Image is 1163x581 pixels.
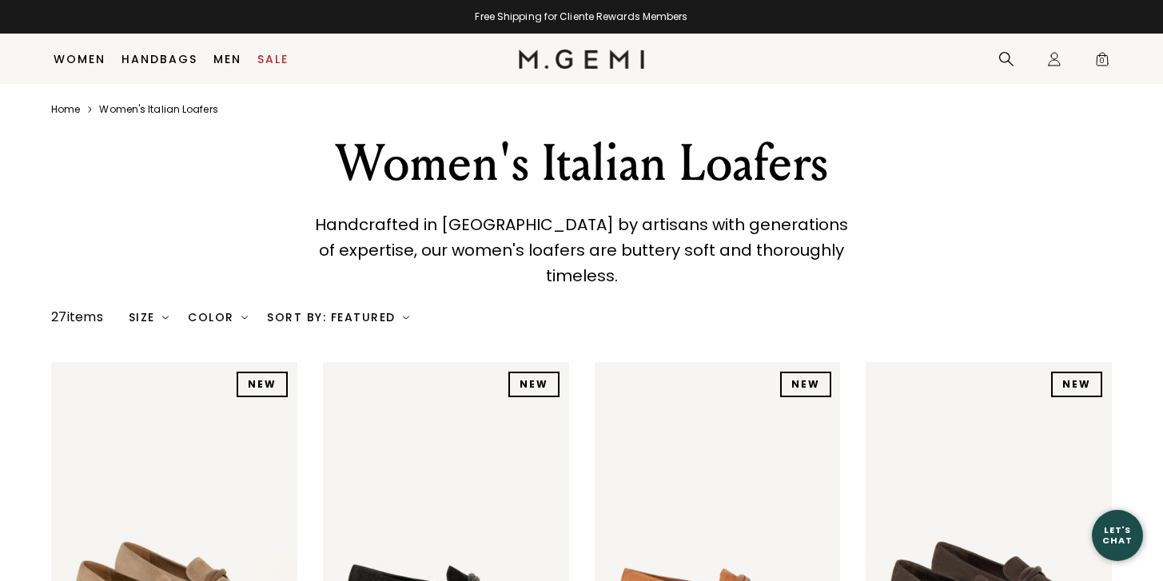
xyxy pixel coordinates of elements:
div: Let's Chat [1092,525,1143,545]
img: chevron-down.svg [162,314,169,320]
p: Handcrafted in [GEOGRAPHIC_DATA] by artisans with generations of expertise, our women's loafers a... [312,212,851,289]
div: Sort By: Featured [267,311,409,324]
div: NEW [1051,372,1102,397]
a: Women [54,53,106,66]
div: Size [129,311,169,324]
div: NEW [237,372,288,397]
div: NEW [508,372,560,397]
div: NEW [780,372,831,397]
a: Handbags [121,53,197,66]
a: Home [51,103,80,116]
div: 27 items [51,308,103,327]
a: Men [213,53,241,66]
div: Color [188,311,248,324]
a: Women's italian loafers [99,103,217,116]
div: Women's Italian Loafers [305,135,859,193]
img: chevron-down.svg [241,314,248,320]
img: chevron-down.svg [403,314,409,320]
a: Sale [257,53,289,66]
img: M.Gemi [519,50,644,69]
span: 0 [1094,54,1110,70]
